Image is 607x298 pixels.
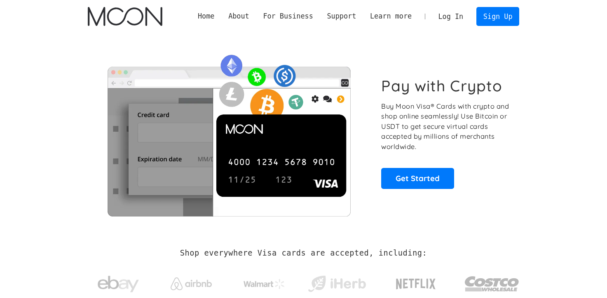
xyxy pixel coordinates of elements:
[88,7,162,26] img: Moon Logo
[381,168,454,189] a: Get Started
[228,11,249,21] div: About
[171,277,212,290] img: Airbnb
[306,273,368,295] img: iHerb
[221,11,256,21] div: About
[320,11,363,21] div: Support
[327,11,356,21] div: Support
[160,269,222,294] a: Airbnb
[191,11,221,21] a: Home
[244,279,285,289] img: Walmart
[263,11,313,21] div: For Business
[233,271,295,293] a: Walmart
[98,271,139,297] img: ebay
[88,49,370,216] img: Moon Cards let you spend your crypto anywhere Visa is accepted.
[88,7,162,26] a: home
[476,7,519,26] a: Sign Up
[431,7,470,26] a: Log In
[256,11,320,21] div: For Business
[370,11,412,21] div: Learn more
[395,274,436,294] img: Netflix
[363,11,419,21] div: Learn more
[381,101,510,152] p: Buy Moon Visa® Cards with crypto and shop online seamlessly! Use Bitcoin or USDT to get secure vi...
[381,77,502,95] h1: Pay with Crypto
[180,249,427,258] h2: Shop everywhere Visa cards are accepted, including:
